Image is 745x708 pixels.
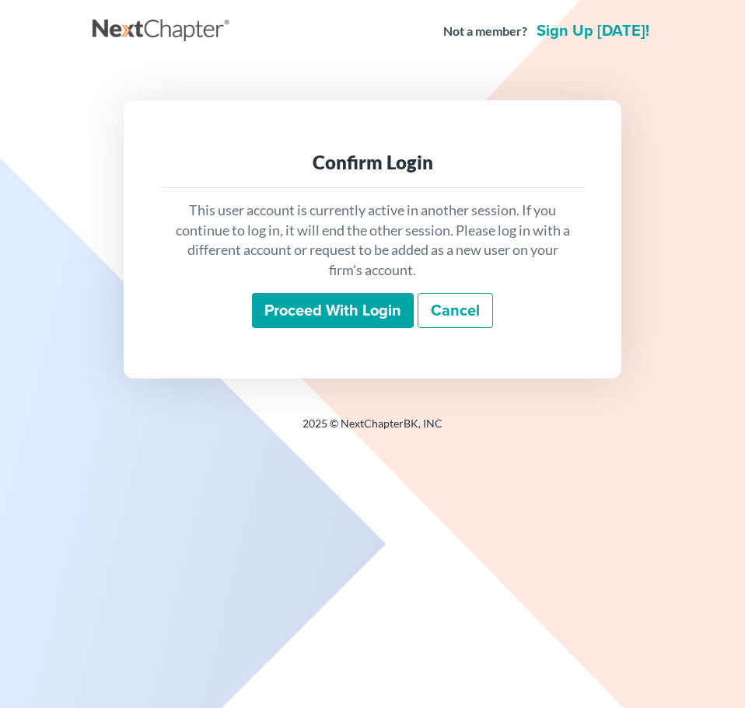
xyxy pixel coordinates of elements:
[418,293,493,329] a: Cancel
[93,416,652,444] div: 2025 © NextChapterBK, INC
[252,293,414,329] input: Proceed with login
[443,23,527,40] strong: Not a member?
[173,201,572,281] p: This user account is currently active in another session. If you continue to log in, it will end ...
[173,150,572,175] div: Confirm Login
[533,23,652,39] a: Sign up [DATE]!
